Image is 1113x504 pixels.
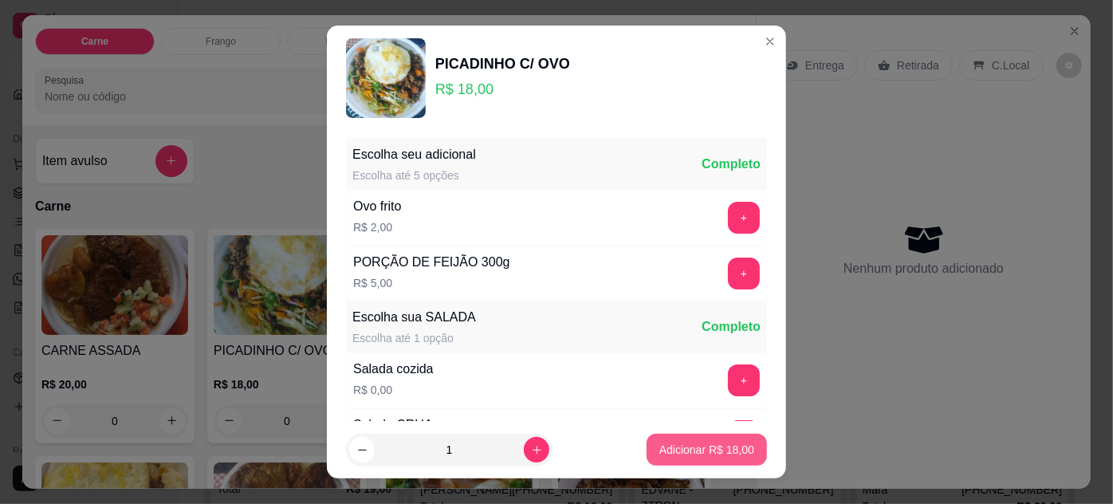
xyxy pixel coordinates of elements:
p: R$ 18,00 [435,78,570,100]
img: product-image [346,38,426,118]
p: Adicionar R$ 18,00 [659,442,754,458]
button: decrease-product-quantity [349,437,375,463]
div: Escolha até 5 opções [352,167,476,183]
button: add [728,258,760,289]
div: Escolha seu adicional [352,145,476,164]
div: Escolha sua SALADA [352,308,476,327]
div: Escolha até 1 opção [352,330,476,346]
p: R$ 5,00 [353,275,510,291]
button: add [728,364,760,396]
button: Close [757,29,783,54]
p: R$ 2,00 [353,219,401,235]
div: Completo [702,317,761,337]
button: add [728,420,760,452]
p: R$ 0,00 [353,382,434,398]
div: Salada CRUA [353,415,433,435]
div: PICADINHO C/ OVO [435,53,570,75]
div: PORÇÃO DE FEIJÃO 300g [353,253,510,272]
button: add [728,202,760,234]
button: increase-product-quantity [524,437,549,463]
button: Adicionar R$ 18,00 [647,434,767,466]
div: Salada cozida [353,360,434,379]
div: Ovo frito [353,197,401,216]
div: Completo [702,155,761,174]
